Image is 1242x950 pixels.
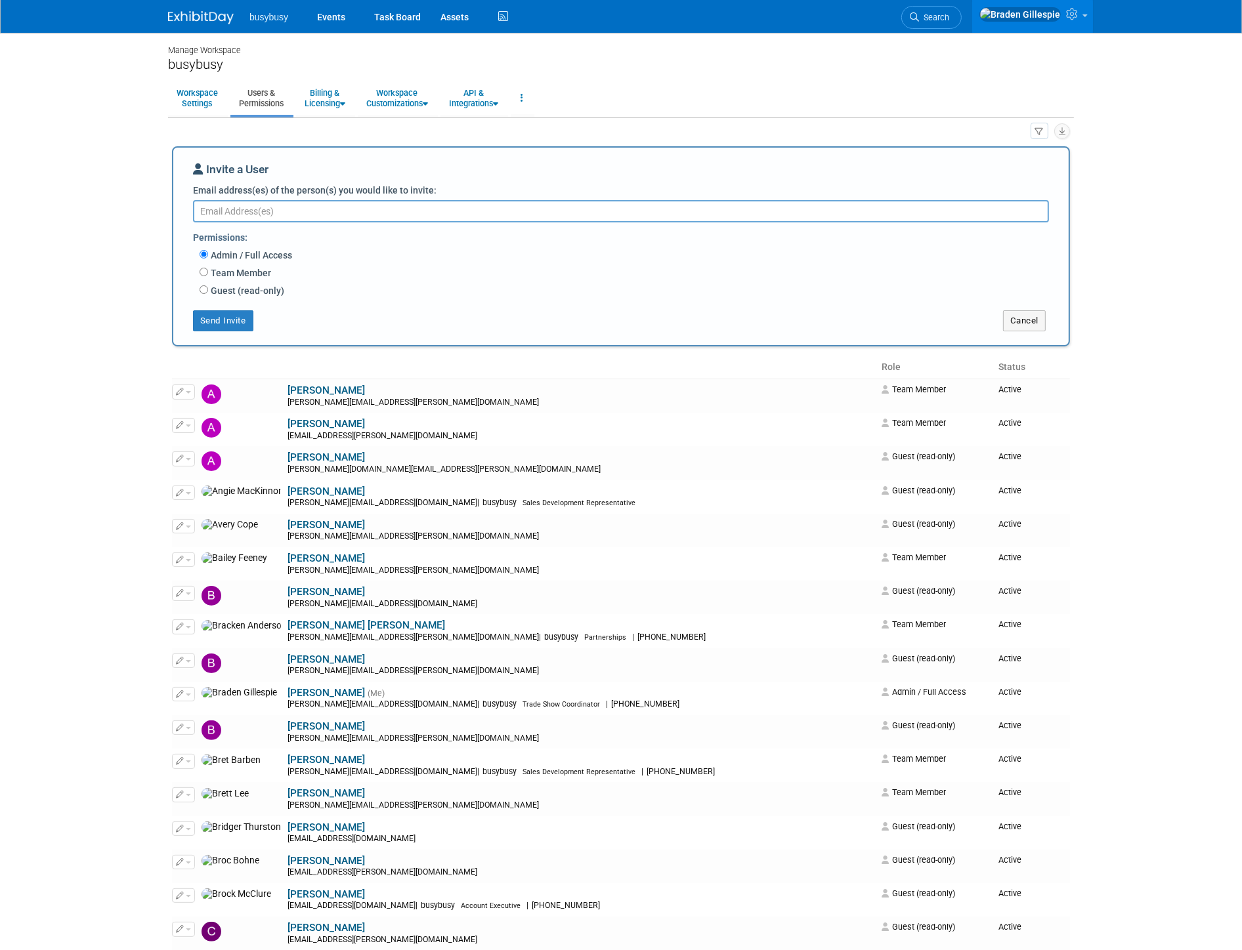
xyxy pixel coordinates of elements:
[606,699,608,709] span: |
[523,768,635,776] span: Sales Development Representative
[288,754,365,766] a: [PERSON_NAME]
[288,431,873,442] div: [EMAIL_ADDRESS][PERSON_NAME][DOMAIN_NAME]
[288,632,873,643] div: [PERSON_NAME][EMAIL_ADDRESS][PERSON_NAME][DOMAIN_NAME]
[288,935,873,945] div: [EMAIL_ADDRESS][PERSON_NAME][DOMAIN_NAME]
[882,653,955,663] span: Guest (read-only)
[208,249,292,262] label: Admin / Full Access
[998,384,1021,394] span: Active
[288,867,873,878] div: [EMAIL_ADDRESS][PERSON_NAME][DOMAIN_NAME]
[526,901,528,910] span: |
[882,619,946,629] span: Team Member
[288,800,873,811] div: [PERSON_NAME][EMAIL_ADDRESS][PERSON_NAME][DOMAIN_NAME]
[368,689,385,698] span: (Me)
[998,922,1021,932] span: Active
[202,855,259,867] img: Broc Bohne
[202,821,281,833] img: Bridger Thurston
[998,855,1021,865] span: Active
[288,586,365,598] a: [PERSON_NAME]
[608,699,683,709] span: [PHONE_NUMBER]
[882,855,955,865] span: Guest (read-only)
[882,451,955,461] span: Guest (read-only)
[288,552,365,564] a: [PERSON_NAME]
[998,552,1021,562] span: Active
[523,700,600,709] span: Trade Show Coordinator
[998,888,1021,898] span: Active
[193,310,253,331] button: Send Invite
[288,855,365,867] a: [PERSON_NAME]
[882,922,955,932] span: Guest (read-only)
[202,687,277,699] img: Braden Gillespie
[979,7,1061,22] img: Braden Gillespie
[416,901,418,910] span: |
[998,821,1021,831] span: Active
[288,418,365,430] a: [PERSON_NAME]
[202,485,281,497] img: Angie MacKinnon
[632,632,634,642] span: |
[288,720,365,732] a: [PERSON_NAME]
[998,653,1021,663] span: Active
[998,619,1021,629] span: Active
[202,754,261,766] img: Bret Barben
[882,888,955,898] span: Guest (read-only)
[288,733,873,744] div: [PERSON_NAME][EMAIL_ADDRESS][PERSON_NAME][DOMAIN_NAME]
[998,586,1021,596] span: Active
[901,6,962,29] a: Search
[584,633,626,642] span: Partnerships
[528,901,604,910] span: [PHONE_NUMBER]
[882,754,946,764] span: Team Member
[202,418,221,438] img: Alec Schafer
[288,834,873,844] div: [EMAIL_ADDRESS][DOMAIN_NAME]
[882,485,955,495] span: Guest (read-only)
[479,699,521,709] span: busybusy
[882,519,955,529] span: Guest (read-only)
[477,498,479,507] span: |
[168,33,1074,56] div: Manage Workspace
[288,566,873,576] div: [PERSON_NAME][EMAIL_ADDRESS][PERSON_NAME][DOMAIN_NAME]
[440,82,507,114] a: API &Integrations
[882,418,946,428] span: Team Member
[288,531,873,542] div: [PERSON_NAME][EMAIL_ADDRESS][PERSON_NAME][DOMAIN_NAME]
[288,787,365,799] a: [PERSON_NAME]
[998,418,1021,428] span: Active
[643,767,719,776] span: [PHONE_NUMBER]
[249,12,288,22] span: busybusy
[202,720,221,740] img: Brennan Johnson
[208,266,271,279] label: Team Member
[479,767,521,776] span: busybusy
[882,552,946,562] span: Team Member
[288,619,445,631] a: [PERSON_NAME] [PERSON_NAME]
[358,82,437,114] a: WorkspaceCustomizations
[288,599,873,609] div: [PERSON_NAME][EMAIL_ADDRESS][DOMAIN_NAME]
[882,787,946,797] span: Team Member
[882,586,955,596] span: Guest (read-only)
[288,699,873,710] div: [PERSON_NAME][EMAIL_ADDRESS][DOMAIN_NAME]
[288,384,365,396] a: [PERSON_NAME]
[288,653,365,665] a: [PERSON_NAME]
[168,56,1074,73] div: busybusy
[882,384,946,394] span: Team Member
[882,687,966,697] span: Admin / Full Access
[461,901,521,910] span: Account Executive
[193,184,437,197] label: Email address(es) of the person(s) you would like to invite:
[208,284,284,297] label: Guest (read-only)
[288,901,873,911] div: [EMAIL_ADDRESS][DOMAIN_NAME]
[288,498,873,508] div: [PERSON_NAME][EMAIL_ADDRESS][DOMAIN_NAME]
[919,12,949,22] span: Search
[1003,310,1046,331] button: Cancel
[288,687,365,699] a: [PERSON_NAME]
[641,767,643,776] span: |
[168,11,234,24] img: ExhibitDay
[202,552,267,564] img: Bailey Feeney
[418,901,459,910] span: busybusy
[998,754,1021,764] span: Active
[288,485,365,497] a: [PERSON_NAME]
[202,653,221,673] img: Brad Forster
[288,922,365,934] a: [PERSON_NAME]
[477,699,479,709] span: |
[288,465,873,475] div: [PERSON_NAME][DOMAIN_NAME][EMAIL_ADDRESS][PERSON_NAME][DOMAIN_NAME]
[193,226,1059,247] div: Permissions:
[479,498,521,507] span: busybusy
[296,82,354,114] a: Billing &Licensing
[541,632,582,642] span: busybusy
[168,82,226,114] a: WorkspaceSettings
